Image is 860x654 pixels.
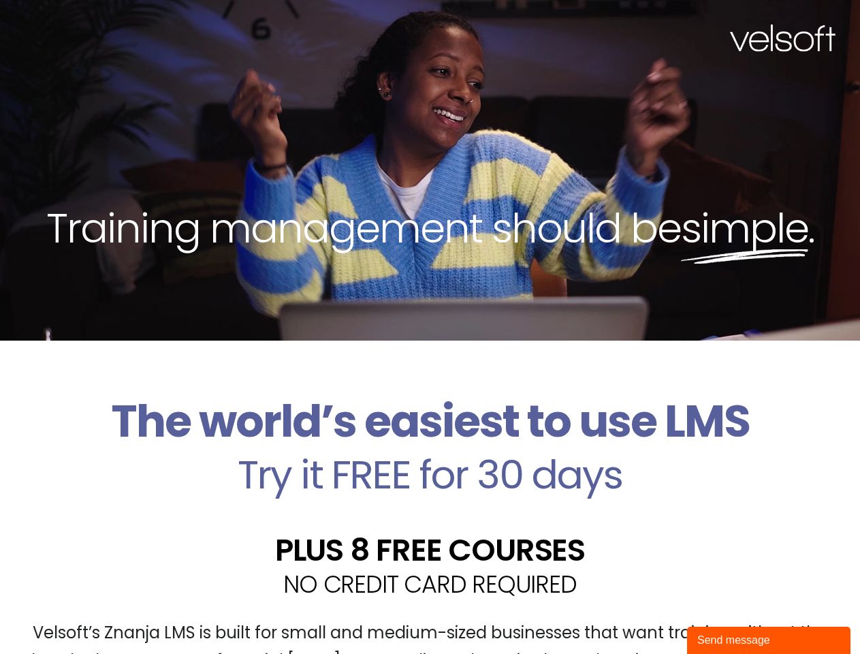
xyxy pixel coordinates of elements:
[10,572,850,596] h2: NO CREDIT CARD REQUIRED
[681,200,808,257] span: simple
[10,455,850,495] h2: Try it FREE for 30 days
[25,202,835,255] h2: Training management should be .
[10,395,850,448] h2: The world’s easiest to use LMS
[10,535,850,565] h2: PLUS 8 FREE COURSES
[687,624,853,654] iframe: chat widget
